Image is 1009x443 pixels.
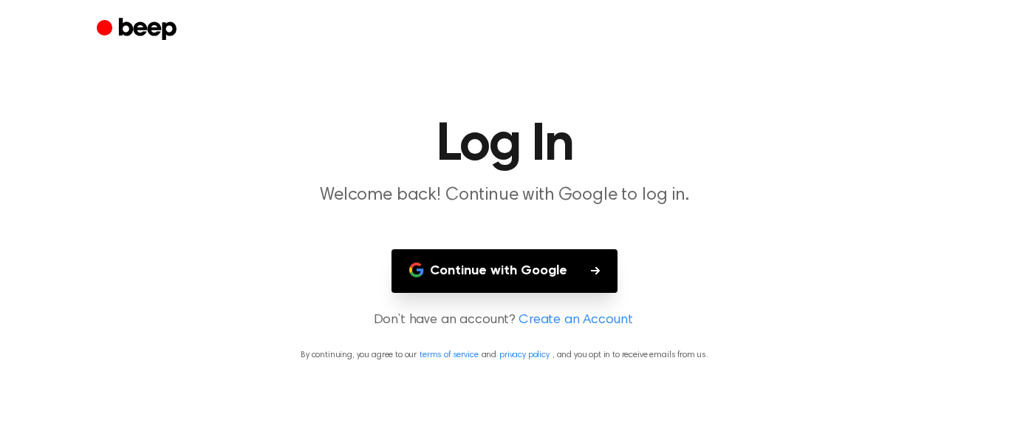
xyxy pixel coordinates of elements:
p: Don’t have an account? [18,311,991,331]
p: Welcome back! Continue with Google to log in. [221,183,788,208]
a: privacy policy [499,351,550,359]
a: Create an Account [519,311,632,331]
button: Continue with Google [391,249,618,293]
a: terms of service [420,351,478,359]
a: Beep [97,16,180,44]
h1: Log In [126,118,883,172]
p: By continuing, you agree to our and , and you opt in to receive emails from us. [18,348,991,362]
